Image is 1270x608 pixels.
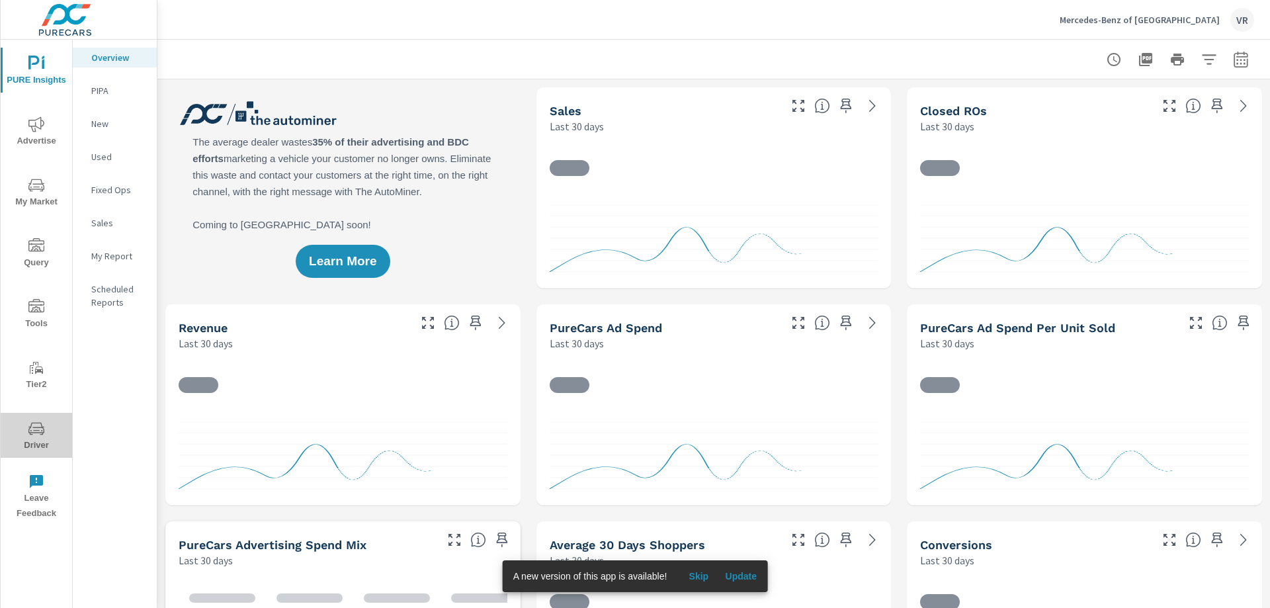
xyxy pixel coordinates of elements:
[920,321,1115,335] h5: PureCars Ad Spend Per Unit Sold
[550,538,705,552] h5: Average 30 Days Shoppers
[1206,95,1228,116] span: Save this to your personalized report
[814,532,830,548] span: A rolling 30 day total of daily Shoppers on the dealership website, averaged over the selected da...
[179,335,233,351] p: Last 30 days
[550,104,581,118] h5: Sales
[550,335,604,351] p: Last 30 days
[465,312,486,333] span: Save this to your personalized report
[1212,315,1228,331] span: Average cost of advertising per each vehicle sold at the dealer over the selected date range. The...
[5,177,68,210] span: My Market
[677,566,720,587] button: Skip
[550,118,604,134] p: Last 30 days
[1132,46,1159,73] button: "Export Report to PDF"
[1206,529,1228,550] span: Save this to your personalized report
[179,538,366,552] h5: PureCars Advertising Spend Mix
[1164,46,1191,73] button: Print Report
[920,538,992,552] h5: Conversions
[862,95,883,116] a: See more details in report
[683,570,714,582] span: Skip
[5,56,68,88] span: PURE Insights
[920,552,974,568] p: Last 30 days
[1185,98,1201,114] span: Number of Repair Orders Closed by the selected dealership group over the selected time range. [So...
[444,315,460,331] span: Total sales revenue over the selected date range. [Source: This data is sourced from the dealer’s...
[814,98,830,114] span: Number of vehicles sold by the dealership over the selected date range. [Source: This data is sou...
[91,150,146,163] p: Used
[91,51,146,64] p: Overview
[513,571,667,582] span: A new version of this app is available!
[920,118,974,134] p: Last 30 days
[835,312,857,333] span: Save this to your personalized report
[835,529,857,550] span: Save this to your personalized report
[1230,8,1254,32] div: VR
[444,529,465,550] button: Make Fullscreen
[1196,46,1222,73] button: Apply Filters
[296,245,390,278] button: Learn More
[550,321,662,335] h5: PureCars Ad Spend
[1159,95,1180,116] button: Make Fullscreen
[5,421,68,453] span: Driver
[73,279,157,312] div: Scheduled Reports
[862,529,883,550] a: See more details in report
[550,552,604,568] p: Last 30 days
[920,335,974,351] p: Last 30 days
[73,180,157,200] div: Fixed Ops
[73,48,157,67] div: Overview
[1228,46,1254,73] button: Select Date Range
[1233,95,1254,116] a: See more details in report
[5,238,68,271] span: Query
[5,360,68,392] span: Tier2
[491,529,513,550] span: Save this to your personalized report
[91,216,146,230] p: Sales
[91,183,146,196] p: Fixed Ops
[91,117,146,130] p: New
[73,147,157,167] div: Used
[91,84,146,97] p: PIPA
[309,255,376,267] span: Learn More
[73,114,157,134] div: New
[788,529,809,550] button: Make Fullscreen
[814,315,830,331] span: Total cost of media for all PureCars channels for the selected dealership group over the selected...
[1159,529,1180,550] button: Make Fullscreen
[5,299,68,331] span: Tools
[5,474,68,521] span: Leave Feedback
[179,321,228,335] h5: Revenue
[1185,532,1201,548] span: The number of dealer-specified goals completed by a visitor. [Source: This data is provided by th...
[91,249,146,263] p: My Report
[862,312,883,333] a: See more details in report
[1233,529,1254,550] a: See more details in report
[73,213,157,233] div: Sales
[73,246,157,266] div: My Report
[179,552,233,568] p: Last 30 days
[73,81,157,101] div: PIPA
[491,312,513,333] a: See more details in report
[5,116,68,149] span: Advertise
[788,95,809,116] button: Make Fullscreen
[470,532,486,548] span: This table looks at how you compare to the amount of budget you spend per channel as opposed to y...
[835,95,857,116] span: Save this to your personalized report
[1060,14,1220,26] p: Mercedes-Benz of [GEOGRAPHIC_DATA]
[1233,312,1254,333] span: Save this to your personalized report
[417,312,439,333] button: Make Fullscreen
[1,40,72,527] div: nav menu
[788,312,809,333] button: Make Fullscreen
[1185,312,1206,333] button: Make Fullscreen
[91,282,146,309] p: Scheduled Reports
[725,570,757,582] span: Update
[720,566,762,587] button: Update
[920,104,987,118] h5: Closed ROs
